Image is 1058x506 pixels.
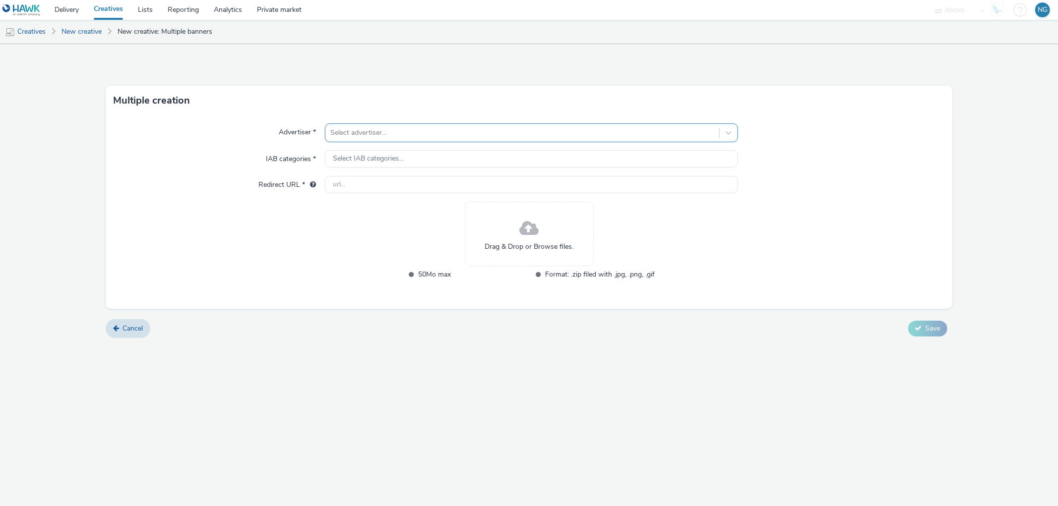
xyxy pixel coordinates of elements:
[254,176,320,190] label: Redirect URL *
[990,2,1004,18] img: Hawk Academy
[926,324,940,333] span: Save
[262,150,320,164] label: IAB categories *
[325,176,738,193] input: url...
[57,20,107,44] a: New creative
[275,123,320,137] label: Advertiser *
[305,180,316,190] div: URL will be used as a validation URL with some SSPs and it will be the redirection URL of your cr...
[485,242,573,252] span: Drag & Drop or Browse files.
[123,324,143,333] span: Cancel
[545,269,655,280] span: Format: .zip filed with .jpg, .png, .gif
[113,20,217,44] a: New creative: Multiple banners
[106,319,150,338] a: Cancel
[113,93,190,108] h3: Multiple creation
[5,27,15,37] img: mobile
[333,155,403,163] span: Select IAB categories...
[1038,2,1048,17] div: NG
[2,4,41,16] img: undefined Logo
[418,269,528,280] span: 50Mo max
[990,2,1008,18] a: Hawk Academy
[908,321,947,337] button: Save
